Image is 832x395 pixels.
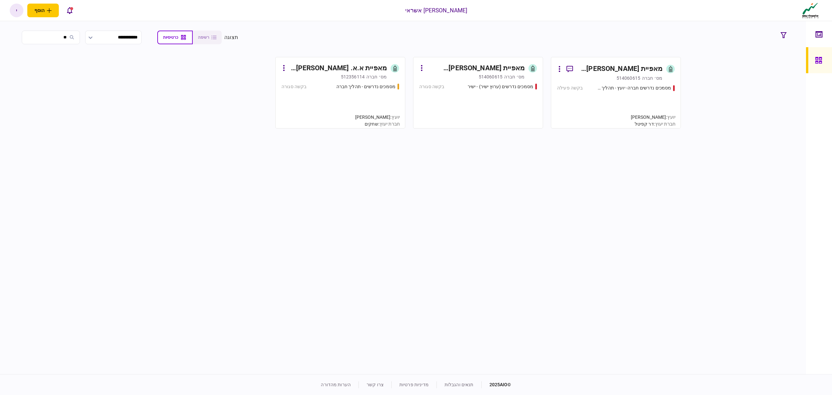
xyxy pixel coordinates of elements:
[281,83,306,90] div: בקשה סגורה
[275,57,405,129] a: מאפיית א.א. [PERSON_NAME] בע~ממס׳ חברה512356114מסמכים נדרשים - תהליך חברהבקשה סגורהיועץ:[PERSON_N...
[413,57,543,129] a: מאפיית [PERSON_NAME] מ-1935 בע~ממס׳ חברה514060615מסמכים נדרשים (ערוץ ישיר) - ישירבקשה סגורה
[481,381,511,388] div: © 2025 AIO
[198,35,209,40] span: רשימה
[557,85,583,91] div: בקשה פעילה
[224,34,238,41] div: תצוגה
[355,114,400,121] div: [PERSON_NAME]
[617,75,640,81] div: 514060615
[405,6,468,15] div: [PERSON_NAME] אשראי
[341,74,365,80] div: 512356114
[27,4,59,17] button: פתח תפריט להוספת לקוח
[355,121,400,128] div: שחקים
[427,63,525,74] div: מאפיית [PERSON_NAME] מ-1935 בע~מ
[479,74,502,80] div: 514060615
[596,85,671,91] div: מסמכים נדרשים חברה- יועץ - תהליך חברה
[631,114,675,121] div: [PERSON_NAME]
[289,63,387,74] div: מאפיית א.א. [PERSON_NAME] בע~מ
[63,4,76,17] button: פתח רשימת התראות
[367,382,383,387] a: צרו קשר
[390,115,400,120] span: יועץ :
[468,83,533,90] div: מסמכים נדרשים (ערוץ ישיר) - ישיר
[631,121,675,128] div: דר קפיטל
[578,64,662,74] div: מאפיית [PERSON_NAME] מ-1935 בע~מ
[654,121,675,127] span: חברת יעוץ :
[399,382,429,387] a: מדיניות פרטיות
[504,74,525,80] div: מס׳ חברה
[10,4,23,17] button: י
[666,115,675,120] span: יועץ :
[193,31,222,44] button: רשימה
[157,31,193,44] button: כרטיסיות
[321,382,351,387] a: הערות מהדורה
[801,2,820,19] img: client company logo
[551,57,681,129] a: מאפיית [PERSON_NAME] מ-1935 בע~ממס׳ חברה514060615מסמכים נדרשים חברה- יועץ - תהליך חברהבקשה פעילהי...
[163,35,178,40] span: כרטיסיות
[642,75,662,81] div: מס׳ חברה
[419,83,444,90] div: בקשה סגורה
[378,121,400,127] span: חברת יעוץ :
[445,382,474,387] a: תנאים והגבלות
[336,83,396,90] div: מסמכים נדרשים - תהליך חברה
[366,74,387,80] div: מס׳ חברה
